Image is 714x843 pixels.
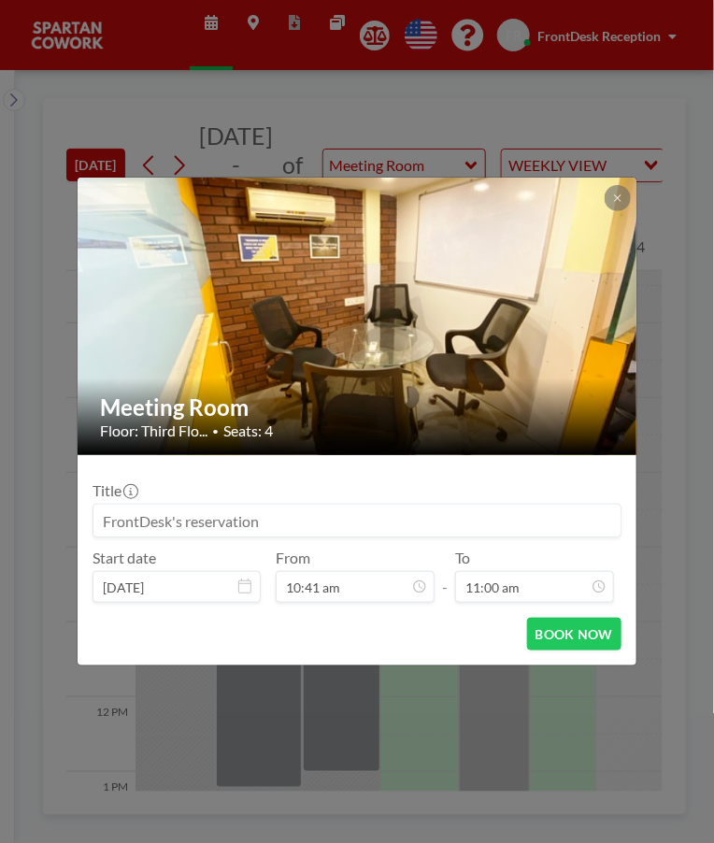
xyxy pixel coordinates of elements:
span: Floor: Third Flo... [100,421,207,440]
label: Start date [93,549,156,567]
span: - [442,555,448,596]
label: To [455,549,470,567]
img: 537.jpg [78,106,638,526]
input: FrontDesk's reservation [93,505,621,536]
span: • [212,424,219,438]
label: Title [93,481,136,500]
label: From [276,549,310,567]
span: Seats: 4 [223,421,273,440]
button: BOOK NOW [527,618,621,650]
h2: Meeting Room [100,393,616,421]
